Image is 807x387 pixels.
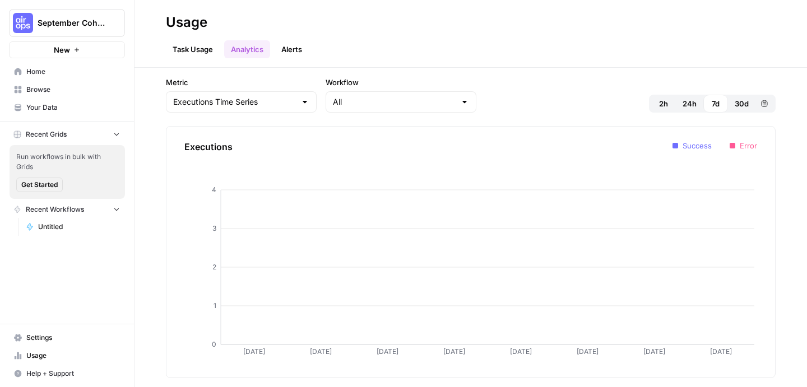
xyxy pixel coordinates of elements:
[333,96,456,108] input: All
[166,13,207,31] div: Usage
[243,347,265,356] tspan: [DATE]
[683,98,697,109] span: 24h
[13,13,33,33] img: September Cohort Logo
[166,77,317,88] label: Metric
[728,95,755,113] button: 30d
[26,85,120,95] span: Browse
[377,347,398,356] tspan: [DATE]
[214,301,216,310] tspan: 1
[212,340,216,348] tspan: 0
[54,44,70,55] span: New
[659,98,668,109] span: 2h
[212,224,216,232] tspan: 3
[712,98,720,109] span: 7d
[224,40,270,58] a: Analytics
[26,129,67,139] span: Recent Grids
[735,98,749,109] span: 30d
[26,67,120,77] span: Home
[26,333,120,343] span: Settings
[9,63,125,81] a: Home
[9,81,125,99] a: Browse
[9,201,125,218] button: Recent Workflows
[676,95,703,113] button: 24h
[710,347,732,356] tspan: [DATE]
[26,351,120,361] span: Usage
[26,102,120,113] span: Your Data
[26,204,84,215] span: Recent Workflows
[9,41,125,58] button: New
[9,9,125,37] button: Workspace: September Cohort
[9,99,125,116] a: Your Data
[26,369,120,379] span: Help + Support
[38,222,120,232] span: Untitled
[173,96,296,108] input: Executions Time Series
[21,180,58,190] span: Get Started
[510,347,532,356] tspan: [DATE]
[166,40,220,58] a: Task Usage
[443,347,465,356] tspan: [DATE]
[38,17,105,29] span: September Cohort
[212,263,216,271] tspan: 2
[577,347,599,356] tspan: [DATE]
[326,77,476,88] label: Workflow
[651,95,676,113] button: 2h
[9,365,125,383] button: Help + Support
[9,329,125,347] a: Settings
[643,347,665,356] tspan: [DATE]
[212,185,216,194] tspan: 4
[21,218,125,236] a: Untitled
[310,347,332,356] tspan: [DATE]
[9,347,125,365] a: Usage
[672,140,712,151] li: Success
[16,178,63,192] button: Get Started
[730,140,757,151] li: Error
[16,152,118,172] span: Run workflows in bulk with Grids
[9,126,125,143] button: Recent Grids
[275,40,309,58] a: Alerts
